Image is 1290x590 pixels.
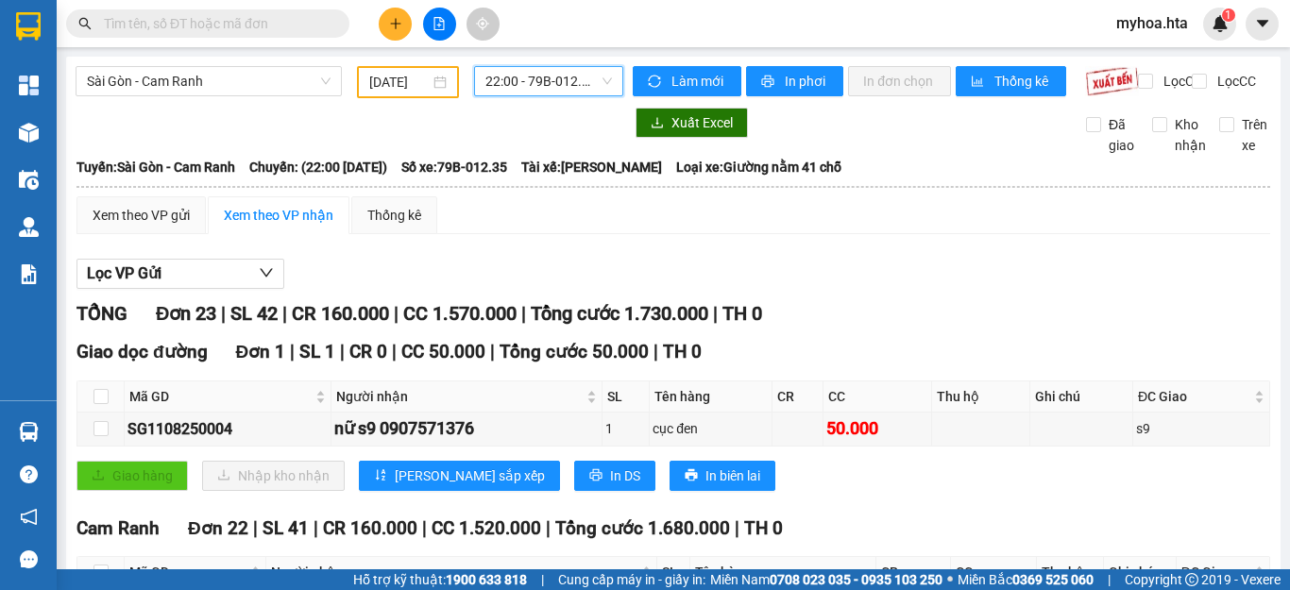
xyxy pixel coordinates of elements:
[125,413,331,446] td: SG1108250004
[403,302,517,325] span: CC 1.570.000
[490,341,495,362] span: |
[713,302,718,325] span: |
[147,27,218,116] b: Gửi khách hàng
[1085,66,1139,96] img: 9k=
[299,341,335,362] span: SL 1
[951,557,1038,588] th: CC
[394,302,399,325] span: |
[221,302,226,325] span: |
[76,341,208,362] span: Giao dọc đường
[19,264,39,284] img: solution-icon
[670,461,775,491] button: printerIn biên lai
[657,557,689,588] th: SL
[761,75,777,90] span: printer
[249,157,387,177] span: Chuyến: (22:00 [DATE])
[20,465,38,483] span: question-circle
[353,569,527,590] span: Hỗ trợ kỹ thuật:
[374,468,387,483] span: sort-ascending
[671,112,733,133] span: Xuất Excel
[589,468,603,483] span: printer
[648,75,664,90] span: sync
[574,461,655,491] button: printerIn DS
[259,265,274,280] span: down
[215,90,316,113] li: (c) 2017
[271,562,637,582] span: Người nhận
[19,123,39,143] img: warehouse-icon
[20,508,38,526] span: notification
[558,569,705,590] span: Cung cấp máy in - giấy in:
[971,75,987,90] span: bar-chart
[423,8,456,41] button: file-add
[785,71,828,92] span: In phơi
[1234,114,1275,156] span: Trên xe
[290,341,295,362] span: |
[958,569,1094,590] span: Miền Bắc
[263,517,309,539] span: SL 41
[340,341,345,362] span: |
[367,205,421,226] div: Thống kê
[722,302,762,325] span: TH 0
[282,302,287,325] span: |
[1136,418,1266,439] div: s9
[395,465,545,486] span: [PERSON_NAME] sắp xếp
[1212,15,1229,32] img: icon-new-feature
[359,461,560,491] button: sort-ascending[PERSON_NAME] sắp xếp
[1167,114,1214,156] span: Kho nhận
[476,17,489,30] span: aim
[334,415,599,442] div: nữ s9 0907571376
[323,517,417,539] span: CR 160.000
[1138,386,1250,407] span: ĐC Giao
[947,576,953,583] span: ⚪️
[633,66,741,96] button: syncLàm mới
[1210,71,1259,92] span: Lọc CC
[1222,8,1235,22] sup: 1
[746,66,843,96] button: printerIn phơi
[1012,572,1094,587] strong: 0369 525 060
[224,205,333,226] div: Xem theo VP nhận
[432,517,541,539] span: CC 1.520.000
[650,381,772,413] th: Tên hàng
[603,381,650,413] th: SL
[19,170,39,190] img: warehouse-icon
[1246,8,1279,41] button: caret-down
[1101,114,1142,156] span: Đã giao
[446,572,527,587] strong: 1900 633 818
[541,569,544,590] span: |
[823,381,932,413] th: CC
[653,341,658,362] span: |
[156,302,216,325] span: Đơn 23
[705,465,760,486] span: In biên lai
[521,157,662,177] span: Tài xế: [PERSON_NAME]
[1104,557,1176,588] th: Ghi chú
[401,157,507,177] span: Số xe: 79B-012.35
[236,341,286,362] span: Đơn 1
[932,381,1030,413] th: Thu hộ
[16,12,41,41] img: logo-vxr
[826,415,928,442] div: 50.000
[127,417,328,441] div: SG1108250004
[555,517,730,539] span: Tổng cước 1.680.000
[876,557,951,588] th: CR
[848,66,951,96] button: In đơn chọn
[392,341,397,362] span: |
[610,465,640,486] span: In DS
[422,517,427,539] span: |
[956,66,1066,96] button: bar-chartThống kê
[1254,15,1271,32] span: caret-down
[24,122,118,211] b: Hòa [PERSON_NAME]
[87,67,331,95] span: Sài Gòn - Cam Ranh
[188,517,248,539] span: Đơn 22
[531,302,708,325] span: Tổng cước 1.730.000
[485,67,612,95] span: 22:00 - 79B-012.35
[1108,569,1111,590] span: |
[735,517,739,539] span: |
[1101,11,1203,35] span: myhoa.hta
[1185,573,1198,586] span: copyright
[369,72,430,93] input: 11/08/2025
[230,302,278,325] span: SL 42
[1030,381,1133,413] th: Ghi chú
[685,468,698,483] span: printer
[202,461,345,491] button: downloadNhập kho nhận
[76,302,127,325] span: TỔNG
[772,381,823,413] th: CR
